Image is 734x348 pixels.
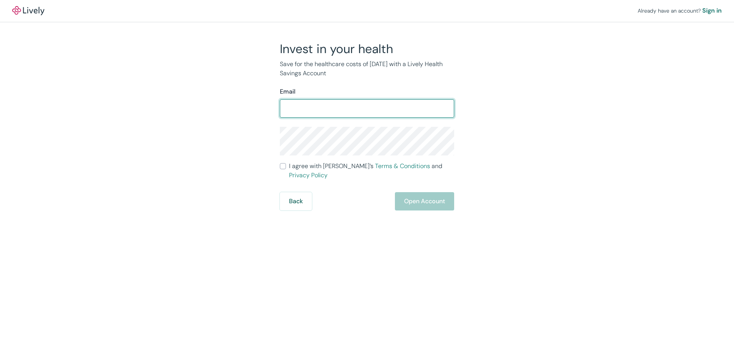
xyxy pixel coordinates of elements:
h2: Invest in your health [280,41,454,57]
img: Lively [12,6,44,15]
button: Back [280,192,312,210]
span: I agree with [PERSON_NAME]’s and [289,162,454,180]
a: Terms & Conditions [375,162,430,170]
label: Email [280,87,296,96]
div: Already have an account? [638,6,722,15]
a: LivelyLively [12,6,44,15]
a: Privacy Policy [289,171,328,179]
p: Save for the healthcare costs of [DATE] with a Lively Health Savings Account [280,60,454,78]
a: Sign in [702,6,722,15]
